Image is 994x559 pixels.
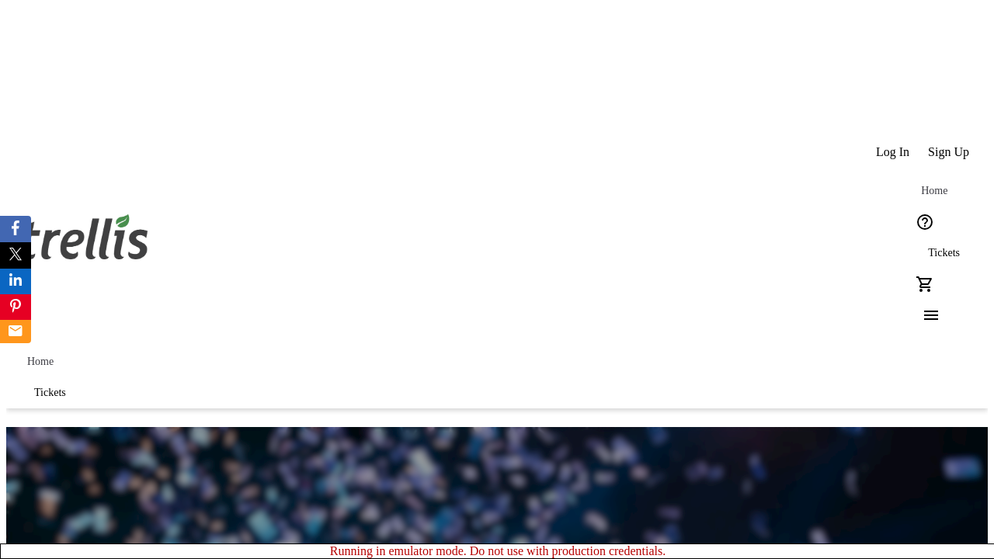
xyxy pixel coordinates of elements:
button: Sign Up [919,137,978,168]
a: Tickets [909,238,978,269]
button: Menu [909,300,940,331]
a: Home [909,175,959,207]
span: Home [27,356,54,368]
button: Log In [867,137,919,168]
a: Tickets [16,377,85,408]
span: Tickets [928,247,960,259]
img: Orient E2E Organization eqo38qcemH's Logo [16,197,154,275]
button: Cart [909,269,940,300]
span: Home [921,185,947,197]
span: Tickets [34,387,66,399]
button: Help [909,207,940,238]
a: Home [16,346,65,377]
span: Sign Up [928,145,969,159]
span: Log In [876,145,909,159]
